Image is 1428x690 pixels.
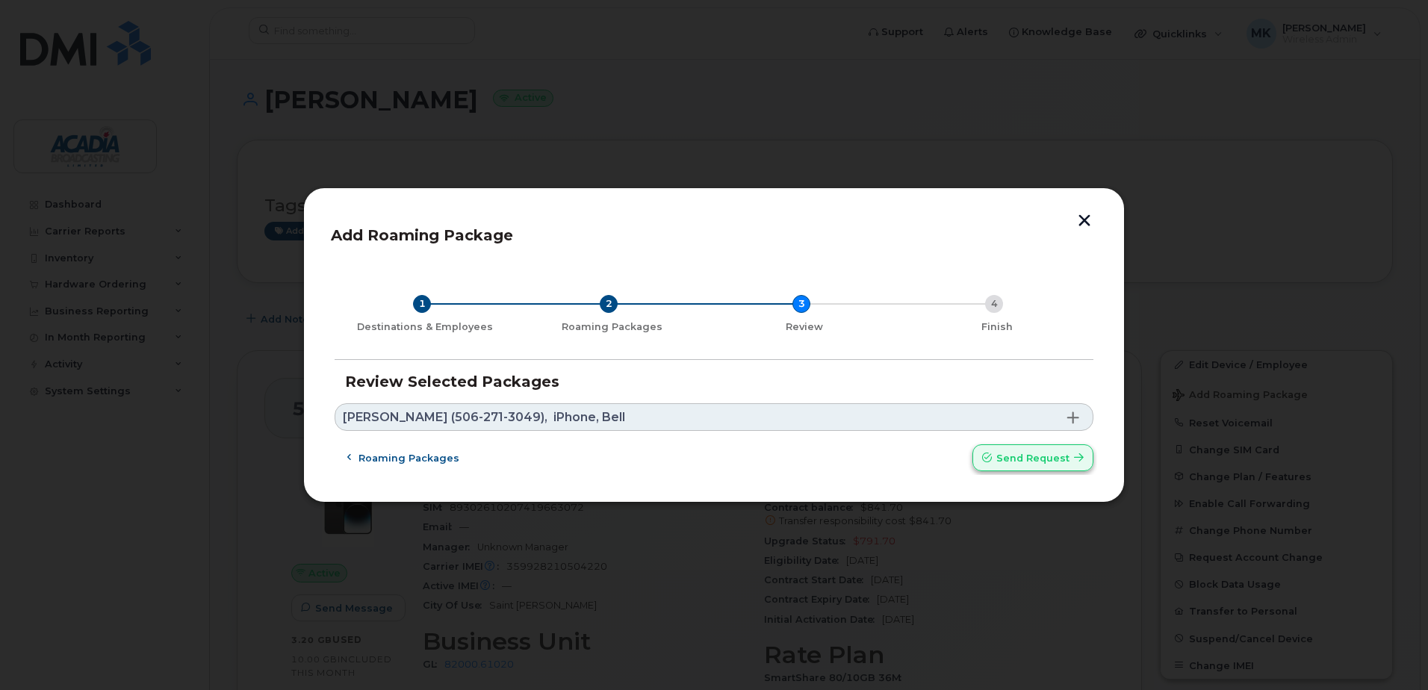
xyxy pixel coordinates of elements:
[341,321,509,333] div: Destinations & Employees
[996,451,1070,465] span: Send request
[331,226,513,244] span: Add Roaming Package
[335,403,1093,431] a: [PERSON_NAME] (506-271-3049),iPhone, Bell
[345,373,1083,390] h3: Review Selected Packages
[335,444,472,471] button: Roaming packages
[553,411,625,423] span: iPhone, Bell
[358,451,459,465] span: Roaming packages
[413,295,431,313] div: 1
[600,295,618,313] div: 2
[521,321,702,333] div: Roaming Packages
[343,411,547,423] span: [PERSON_NAME] (506-271-3049),
[972,444,1093,471] button: Send request
[985,295,1003,313] div: 4
[907,321,1087,333] div: Finish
